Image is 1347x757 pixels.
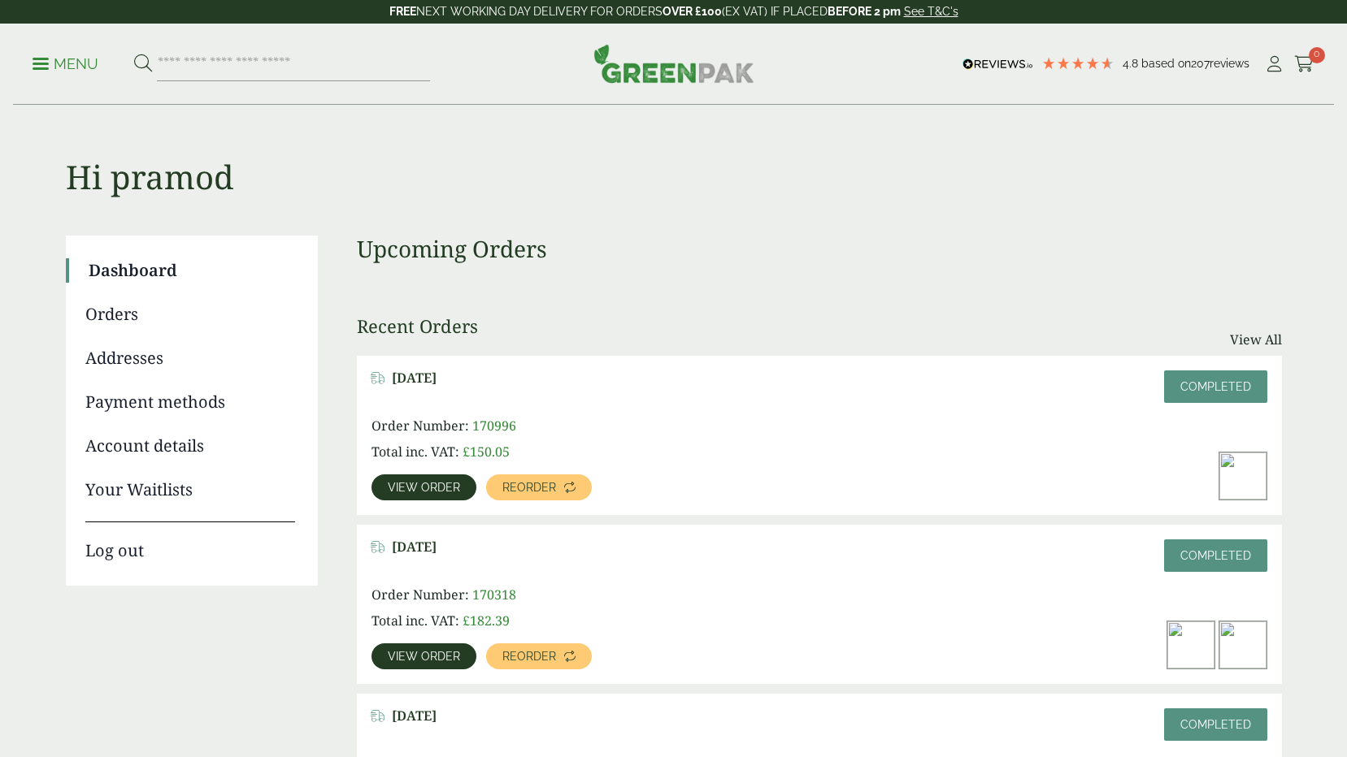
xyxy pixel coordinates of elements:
a: Account details [85,434,295,458]
a: Addresses [85,346,295,370]
span: 170996 [472,417,516,435]
span: Reorder [502,651,556,662]
span: 170318 [472,586,516,603]
span: Total inc. VAT: [372,443,459,461]
span: 4.8 [1123,57,1141,70]
span: Total inc. VAT: [372,612,459,629]
span: reviews [1210,57,1249,70]
a: View order [372,474,476,500]
i: My Account [1264,56,1284,72]
a: View order [372,643,476,669]
a: Menu [33,54,98,71]
a: 0 [1294,52,1314,76]
a: Your Waitlists [85,478,295,502]
span: Order Number: [372,586,469,603]
img: GreenPak Supplies [593,44,754,83]
span: View order [388,482,460,493]
strong: OVER £100 [663,5,722,18]
bdi: 150.05 [463,443,510,461]
span: Reorder [502,482,556,493]
a: Dashboard [89,258,295,283]
p: Menu [33,54,98,74]
a: Reorder [486,474,592,500]
span: 0 [1309,47,1325,63]
span: Completed [1180,380,1251,393]
span: Completed [1180,549,1251,562]
a: Log out [85,521,295,563]
h3: Upcoming Orders [357,236,1282,263]
span: Completed [1180,718,1251,731]
h3: Recent Orders [357,315,478,336]
img: triple-fill-sandwich-wedge-300x300.jpg [1167,621,1214,668]
bdi: 182.39 [463,612,510,629]
div: 4.79 Stars [1041,56,1115,71]
span: [DATE] [392,370,437,386]
a: Orders [85,302,295,327]
a: Payment methods [85,390,295,414]
img: REVIEWS.io [962,58,1033,70]
span: Order Number: [372,417,469,435]
h1: Hi pramod [66,106,1282,197]
strong: BEFORE 2 pm [828,5,901,18]
strong: FREE [389,5,416,18]
a: Reorder [486,643,592,669]
i: Cart [1294,56,1314,72]
img: triple-fill-sandwich-wedge-300x300.jpg [1219,452,1267,500]
span: £ [463,612,470,629]
span: Based on [1141,57,1191,70]
a: View All [1230,330,1282,349]
span: 207 [1191,57,1210,70]
img: deep-fill-wedge-1-300x300.webp [1219,621,1267,668]
span: [DATE] [392,708,437,724]
span: [DATE] [392,539,437,555]
span: £ [463,443,470,461]
a: See T&C's [904,5,958,18]
span: View order [388,651,460,662]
